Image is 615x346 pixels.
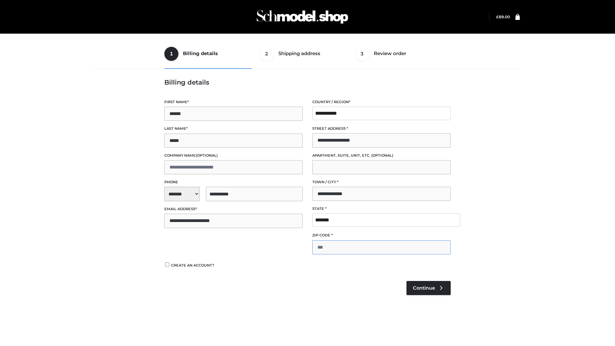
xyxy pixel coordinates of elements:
span: (optional) [371,153,393,158]
h3: Billing details [164,78,451,86]
label: Country / Region [312,99,451,105]
span: (optional) [196,153,218,158]
a: £89.00 [496,14,510,19]
label: Apartment, suite, unit, etc. [312,152,451,159]
label: State [312,206,451,212]
span: £ [496,14,499,19]
label: Company name [164,152,303,159]
label: Email address [164,206,303,212]
label: First name [164,99,303,105]
input: Create an account? [164,262,170,267]
span: Create an account? [171,263,214,268]
label: Last name [164,126,303,132]
label: Town / City [312,179,451,185]
label: ZIP Code [312,232,451,238]
span: Continue [413,285,435,291]
bdi: 89.00 [496,14,510,19]
a: Continue [406,281,451,295]
label: Street address [312,126,451,132]
img: Schmodel Admin 964 [254,4,350,29]
label: Phone [164,179,303,185]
